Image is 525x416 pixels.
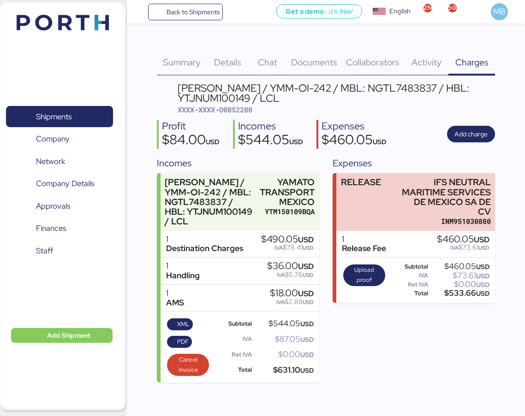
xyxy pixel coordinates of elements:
div: $87.05 [254,336,314,343]
span: USD [289,137,303,146]
div: IFS NEUTRAL MARITIME SERVICES DE MEXICO SA DE CV [401,177,491,217]
span: Activity [412,56,441,68]
div: 1 [166,261,200,271]
span: USD [206,137,220,146]
div: 1 [342,234,386,244]
div: $533.66 [430,290,490,297]
span: USD [303,299,314,306]
div: Total [390,290,428,297]
a: Company Details [6,173,113,194]
div: AMS [166,298,184,308]
span: Add Shipment [47,330,90,341]
div: $78.41 [261,244,314,251]
div: Profit [162,120,220,133]
button: Menu [132,4,148,20]
span: USD [298,261,314,271]
span: USD [303,244,314,252]
span: USD [300,351,314,359]
div: [PERSON_NAME] / YMM-OI-242 / MBL: NGTL7483837 / HBL: YTJNUM100149 / LCL [165,177,255,226]
a: Approvals [6,195,113,217]
span: PDF [177,337,189,347]
a: Shipments [6,106,113,127]
div: Destination Charges [166,244,243,253]
span: Cancel invoice [170,355,207,375]
span: Charges [455,56,489,68]
div: $544.05 [238,133,303,149]
div: 1 [166,288,184,298]
div: Incomes [238,120,303,133]
div: Expenses [322,120,387,133]
div: $18.00 [270,288,314,299]
div: [PERSON_NAME] / YMM-OI-242 / MBL: NGTL7483837 / HBL: YTJNUM100149 / LCL [178,83,495,104]
button: Add charge [447,126,495,142]
div: $2.88 [270,299,314,305]
span: XXXX-XXXX-O0052200 [178,105,252,114]
div: $460.05 [430,263,490,270]
div: $460.05 [322,133,387,149]
div: Release Fee [342,244,386,253]
div: YAMATO TRANSPORT MEXICO [260,177,315,206]
span: USD [300,320,314,328]
div: INM951030880 [401,217,491,226]
a: Finances [6,218,113,239]
button: Cancel invoice [167,354,209,376]
div: Incomes [157,156,319,170]
button: PDF [167,336,192,348]
div: $84.00 [162,133,220,149]
div: IVA [390,272,428,279]
span: Summary [163,56,201,68]
div: $0.00 [254,351,314,358]
span: MB [493,6,506,18]
div: 1 [166,234,243,244]
div: RELEASE [341,177,381,187]
span: USD [478,244,489,252]
button: XML [167,318,193,330]
div: $36.00 [267,261,314,271]
span: Back to Shipments [167,6,220,18]
span: Collaborators [346,56,400,68]
span: Add charge [454,129,488,140]
span: IVA [276,299,285,306]
div: $73.61 [437,244,489,251]
button: Add Shipment [11,328,113,343]
span: Network [36,155,65,168]
div: Total [214,367,252,373]
div: Subtotal [390,264,428,270]
a: Network [6,151,113,172]
span: Upload proof [346,265,382,285]
span: USD [298,234,314,245]
span: USD [474,234,489,245]
span: IVA [274,244,283,252]
div: $631.10 [254,367,314,374]
span: Details [214,56,241,68]
div: $460.05 [437,234,489,245]
span: Documents [291,56,337,68]
span: XML [177,319,190,329]
span: Shipments [36,110,72,123]
span: Chat [258,56,277,68]
div: Subtotal [214,321,252,327]
a: Staff [6,240,113,261]
div: $73.61 [430,272,490,279]
div: Ret IVA [390,281,428,288]
span: USD [298,288,314,299]
span: IVA [450,244,459,252]
span: USD [300,366,314,375]
div: Expenses [333,156,495,170]
button: Upload proof [343,264,385,287]
span: USD [476,289,489,298]
div: $544.05 [254,320,314,327]
div: Ret IVA [214,352,252,358]
div: IVA [214,336,252,342]
div: $5.76 [267,271,314,278]
span: USD [476,281,489,289]
div: YTM150109BQA [260,207,315,217]
a: Company [6,129,113,150]
div: English [389,6,411,16]
span: USD [373,137,387,146]
span: Company [36,132,70,146]
a: Back to Shipments [148,4,223,20]
span: USD [476,263,489,271]
span: USD [300,335,314,344]
div: $0.00 [430,281,490,288]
